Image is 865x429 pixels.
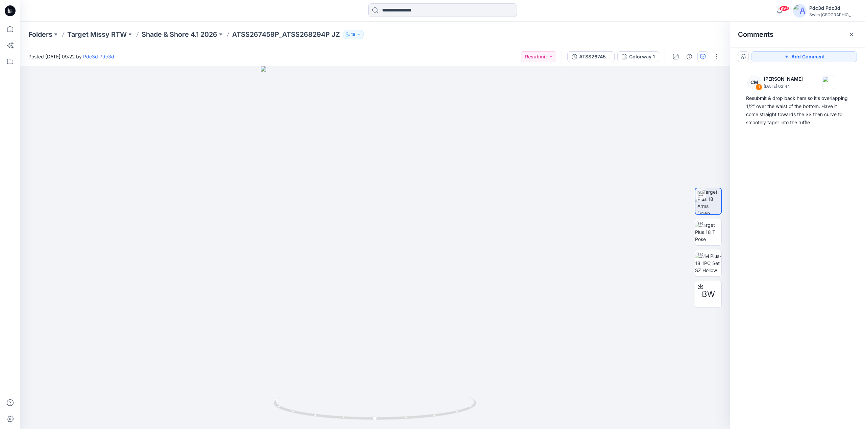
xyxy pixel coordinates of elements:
[702,288,715,300] span: BW
[697,188,721,214] img: Target Plus 18 Arms Down
[28,30,52,39] a: Folders
[232,30,340,39] p: ATSS267459P_ATSS268294P JZ
[695,221,721,243] img: Target Plus 18 T Pose
[343,30,364,39] button: 18
[756,84,762,90] div: 1
[747,76,761,89] div: CM
[579,53,610,60] div: ATSS267459P_ATSS268294P JZ
[779,6,789,11] span: 99+
[809,4,857,12] div: Pdc3d Pdc3d
[751,51,857,62] button: Add Comment
[809,12,857,17] div: Swim [GEOGRAPHIC_DATA]
[629,53,655,60] div: Colorway 1
[351,31,355,38] p: 18
[695,252,721,274] img: WM Plus-18 1PC_Set SZ Hollow
[746,94,849,127] div: Resubmit & drop back hem so it's overlapping 1/2" over the waist of the bottom. Have it come stra...
[83,54,114,59] a: Pdc3d Pdc3d
[764,83,803,90] p: [DATE] 02:44
[738,30,773,38] h2: Comments
[793,4,807,18] img: avatar
[617,51,659,62] button: Colorway 1
[28,53,114,60] span: Posted [DATE] 09:22 by
[567,51,615,62] button: ATSS267459P_ATSS268294P JZ
[764,75,803,83] p: [PERSON_NAME]
[67,30,127,39] a: Target Missy RTW
[684,51,695,62] button: Details
[142,30,217,39] a: Shade & Shore 4.1 2026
